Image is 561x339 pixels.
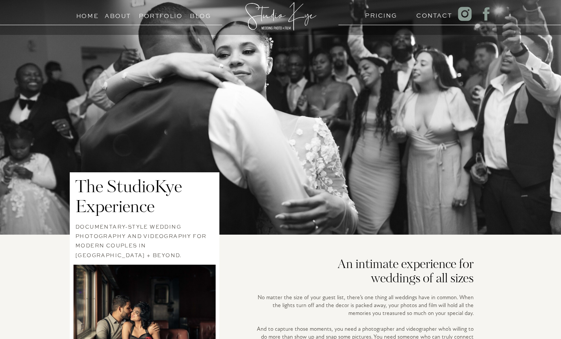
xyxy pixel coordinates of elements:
h2: An intimate experience for weddings of all sizes [312,258,474,286]
a: Blog [183,11,217,18]
h3: Documentary-style wedding photography and videography for modern couples in [GEOGRAPHIC_DATA] + b... [75,222,213,249]
h2: The StudioKye Experience [75,178,207,218]
a: Home [73,11,102,18]
a: About [105,11,131,18]
a: Contact [416,10,445,17]
a: PRICING [365,10,394,17]
a: Portfolio [139,11,173,18]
